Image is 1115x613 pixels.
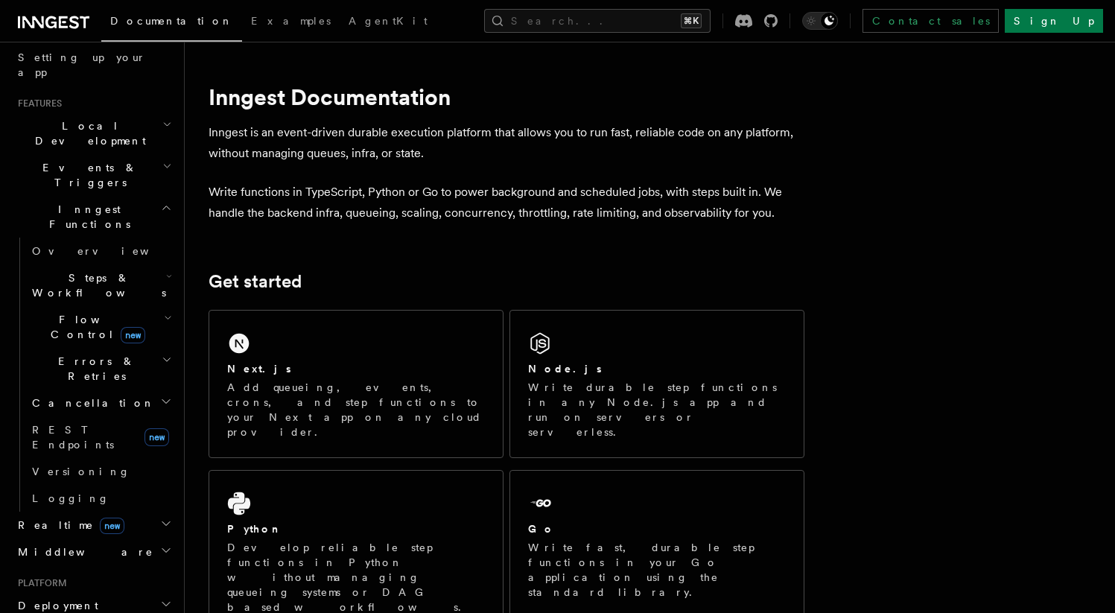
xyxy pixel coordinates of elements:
span: Setting up your app [18,51,146,78]
a: Versioning [26,458,175,485]
a: Setting up your app [12,44,175,86]
span: Versioning [32,466,130,477]
span: new [121,327,145,343]
span: Logging [32,492,109,504]
span: Errors & Retries [26,354,162,384]
span: Realtime [12,518,124,533]
span: Examples [251,15,331,27]
button: Cancellation [26,390,175,416]
h1: Inngest Documentation [209,83,804,110]
a: Examples [242,4,340,40]
button: Inngest Functions [12,196,175,238]
a: AgentKit [340,4,436,40]
span: new [144,428,169,446]
h2: Node.js [528,361,602,376]
p: Write functions in TypeScript, Python or Go to power background and scheduled jobs, with steps bu... [209,182,804,223]
span: REST Endpoints [32,424,114,451]
button: Steps & Workflows [26,264,175,306]
h2: Go [528,521,555,536]
button: Search...⌘K [484,9,711,33]
a: Contact sales [863,9,999,33]
button: Flow Controlnew [26,306,175,348]
span: Local Development [12,118,162,148]
button: Middleware [12,539,175,565]
button: Errors & Retries [26,348,175,390]
span: Middleware [12,544,153,559]
p: Inngest is an event-driven durable execution platform that allows you to run fast, reliable code ... [209,122,804,164]
a: Get started [209,271,302,292]
span: Flow Control [26,312,164,342]
span: Events & Triggers [12,160,162,190]
kbd: ⌘K [681,13,702,28]
button: Local Development [12,112,175,154]
span: Features [12,98,62,109]
h2: Python [227,521,282,536]
span: Overview [32,245,185,257]
button: Toggle dark mode [802,12,838,30]
a: Logging [26,485,175,512]
a: Next.jsAdd queueing, events, crons, and step functions to your Next app on any cloud provider. [209,310,504,458]
a: REST Endpointsnew [26,416,175,458]
a: Documentation [101,4,242,42]
a: Overview [26,238,175,264]
a: Node.jsWrite durable step functions in any Node.js app and run on servers or serverless. [509,310,804,458]
span: new [100,518,124,534]
span: Steps & Workflows [26,270,166,300]
span: AgentKit [349,15,428,27]
p: Add queueing, events, crons, and step functions to your Next app on any cloud provider. [227,380,485,439]
button: Realtimenew [12,512,175,539]
span: Inngest Functions [12,202,161,232]
span: Platform [12,577,67,589]
p: Write durable step functions in any Node.js app and run on servers or serverless. [528,380,786,439]
p: Write fast, durable step functions in your Go application using the standard library. [528,540,786,600]
span: Deployment [12,598,98,613]
button: Events & Triggers [12,154,175,196]
div: Inngest Functions [12,238,175,512]
h2: Next.js [227,361,291,376]
span: Documentation [110,15,233,27]
a: Sign Up [1005,9,1103,33]
span: Cancellation [26,396,155,410]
